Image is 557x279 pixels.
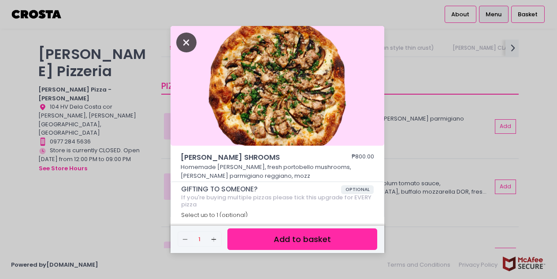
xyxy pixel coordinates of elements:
[227,228,377,250] button: Add to basket
[352,152,374,163] div: ₱800.00
[341,185,374,194] span: OPTIONAL
[176,37,197,46] button: Close
[181,152,326,163] span: [PERSON_NAME] SHROOMS
[171,26,384,146] img: SALCICCIA SHROOMS
[181,194,374,208] div: If you're buying multiple pizzas please tick this upgrade for EVERY pizza
[181,185,341,193] span: GIFTING TO SOMEONE?
[181,211,248,219] span: Select up to 1 (optional)
[181,163,375,180] p: Homemade [PERSON_NAME], fresh portobello mushrooms, [PERSON_NAME] parmigiano reggiano, mozz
